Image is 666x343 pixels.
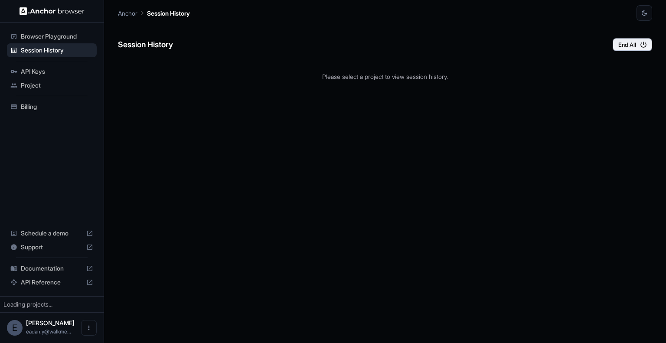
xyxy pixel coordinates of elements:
[20,7,85,15] img: Anchor Logo
[21,264,83,273] span: Documentation
[118,8,190,18] nav: breadcrumb
[613,38,652,51] button: End All
[7,78,97,92] div: Project
[3,300,100,309] div: Loading projects...
[7,43,97,57] div: Session History
[7,261,97,275] div: Documentation
[118,39,173,51] h6: Session History
[21,46,93,55] span: Session History
[21,32,93,41] span: Browser Playground
[81,320,97,336] button: Open menu
[21,229,83,238] span: Schedule a demo
[7,240,97,254] div: Support
[21,102,93,111] span: Billing
[21,81,93,90] span: Project
[7,100,97,114] div: Billing
[118,9,137,18] p: Anchor
[147,9,190,18] p: Session History
[21,278,83,287] span: API Reference
[7,275,97,289] div: API Reference
[7,320,23,336] div: E
[21,243,83,252] span: Support
[7,226,97,240] div: Schedule a demo
[7,65,97,78] div: API Keys
[26,328,71,335] span: eadan.y@walkme.com
[26,319,75,327] span: Eadan Yuran
[21,67,93,76] span: API Keys
[118,72,652,81] p: Please select a project to view session history.
[7,29,97,43] div: Browser Playground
